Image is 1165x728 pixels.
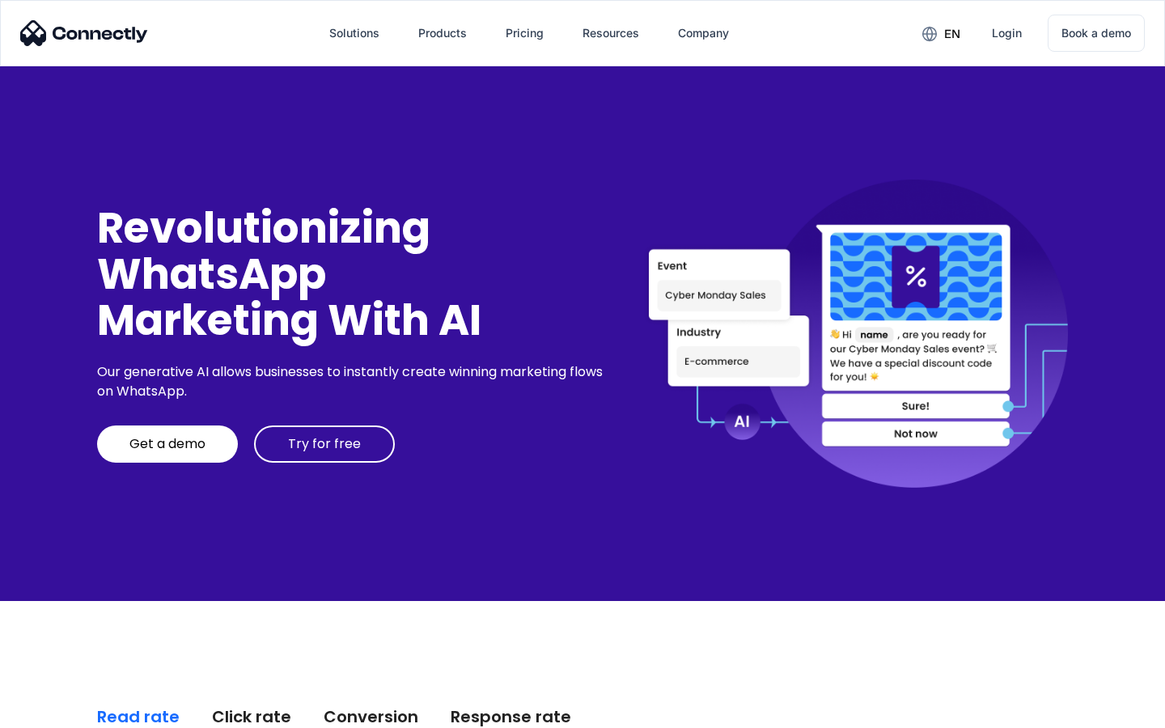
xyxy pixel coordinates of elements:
div: Try for free [288,436,361,452]
div: en [944,23,960,45]
div: Login [992,22,1022,44]
div: Revolutionizing WhatsApp Marketing With AI [97,205,608,344]
a: Login [979,14,1035,53]
img: Connectly Logo [20,20,148,46]
a: Try for free [254,425,395,463]
div: Click rate [212,705,291,728]
a: Book a demo [1048,15,1145,52]
div: Products [418,22,467,44]
div: Pricing [506,22,544,44]
aside: Language selected: English [16,700,97,722]
ul: Language list [32,700,97,722]
div: Response rate [451,705,571,728]
div: Company [678,22,729,44]
div: Resources [582,22,639,44]
div: Our generative AI allows businesses to instantly create winning marketing flows on WhatsApp. [97,362,608,401]
div: Read rate [97,705,180,728]
div: Conversion [324,705,418,728]
div: Get a demo [129,436,205,452]
a: Get a demo [97,425,238,463]
div: Solutions [329,22,379,44]
a: Pricing [493,14,557,53]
